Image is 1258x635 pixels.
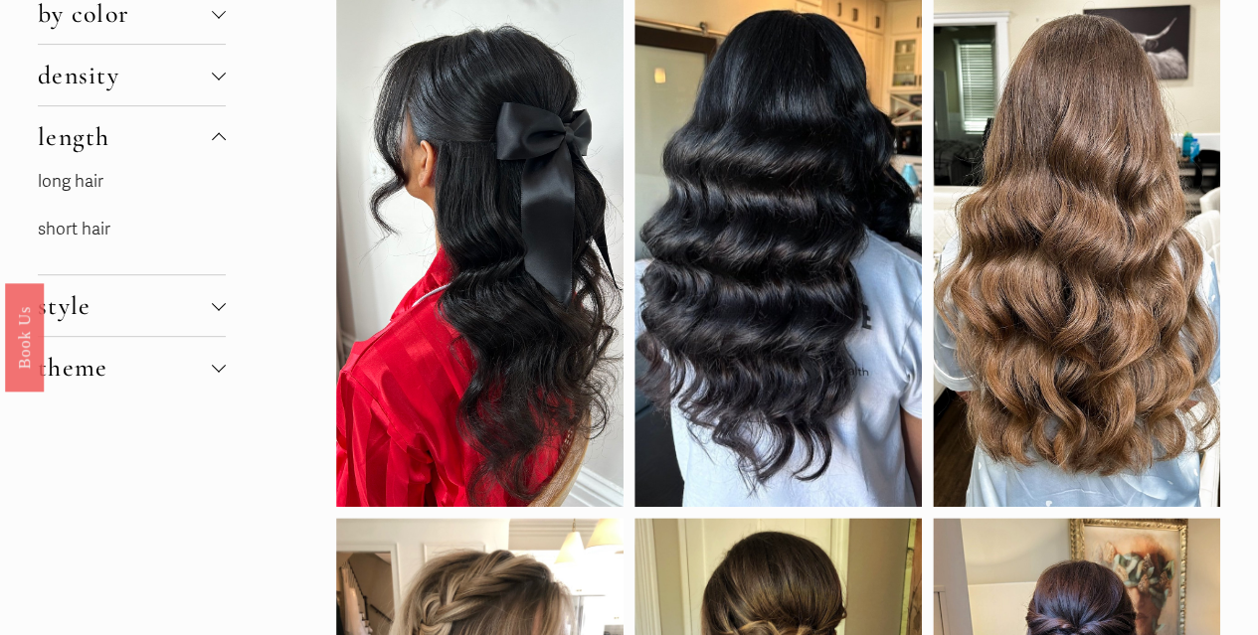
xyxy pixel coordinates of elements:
button: density [38,45,226,105]
button: length [38,106,226,167]
a: long hair [38,171,103,192]
button: theme [38,337,226,397]
a: short hair [38,219,110,239]
span: style [38,290,212,321]
span: theme [38,352,212,383]
a: Book Us [5,282,44,391]
div: length [38,167,226,274]
button: style [38,275,226,336]
span: density [38,60,212,90]
span: length [38,121,212,152]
